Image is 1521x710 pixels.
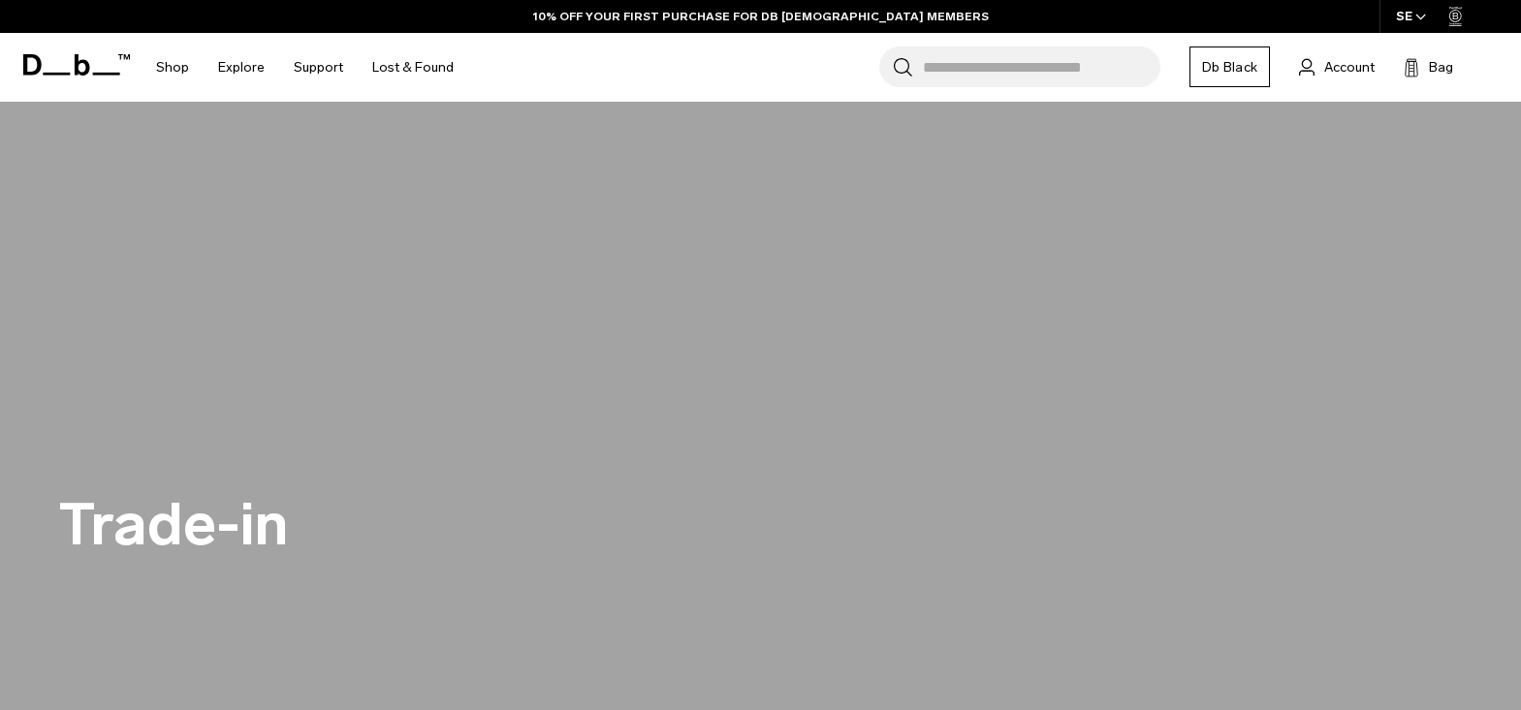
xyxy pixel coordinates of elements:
nav: Main Navigation [142,33,468,102]
button: Bag [1404,55,1453,78]
h2: Trade-in [58,495,288,554]
a: Shop [156,33,189,102]
span: Account [1324,57,1375,77]
a: Support [294,33,343,102]
a: 10% OFF YOUR FIRST PURCHASE FOR DB [DEMOGRAPHIC_DATA] MEMBERS [533,8,989,25]
a: Account [1299,55,1375,78]
a: Db Black [1189,46,1270,87]
span: Bag [1429,57,1453,77]
a: Lost & Found [372,33,454,102]
a: Explore [218,33,265,102]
